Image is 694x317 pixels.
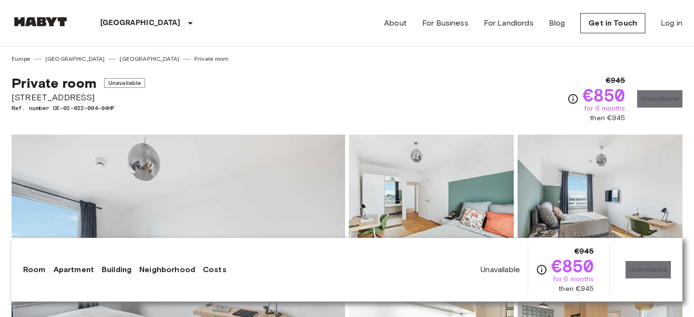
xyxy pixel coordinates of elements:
a: Log in [661,17,682,29]
span: Ref. number DE-02-022-004-04HF [12,104,145,112]
a: Private room [194,55,228,63]
svg: Check cost overview for full price breakdown. Please note that discounts apply to new joiners onl... [567,93,579,105]
a: Neighborhood [139,264,195,276]
span: then €945 [559,284,594,294]
a: About [384,17,407,29]
a: Room [23,264,46,276]
a: Costs [203,264,227,276]
a: Blog [549,17,565,29]
span: [STREET_ADDRESS] [12,91,145,104]
span: €850 [551,257,594,275]
a: Get in Touch [580,13,645,33]
span: €850 [583,86,626,104]
a: For Business [422,17,468,29]
img: Habyt [12,17,69,27]
p: [GEOGRAPHIC_DATA] [100,17,181,29]
a: Europe [12,55,30,63]
a: Building [102,264,132,276]
svg: Check cost overview for full price breakdown. Please note that discounts apply to new joiners onl... [536,264,547,276]
a: [GEOGRAPHIC_DATA] [120,55,179,63]
span: Unavailable [480,264,520,275]
a: Apartment [53,264,94,276]
span: for 6 months [584,104,626,113]
span: Private room [12,75,96,91]
a: [GEOGRAPHIC_DATA] [45,55,105,63]
span: €945 [574,246,594,257]
span: for 6 months [553,275,594,284]
span: then €945 [590,113,625,123]
img: Picture of unit DE-02-022-004-04HF [518,135,682,261]
span: €945 [606,75,626,86]
a: For Landlords [484,17,534,29]
img: Picture of unit DE-02-022-004-04HF [349,135,514,261]
span: Unavailable [104,78,146,88]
